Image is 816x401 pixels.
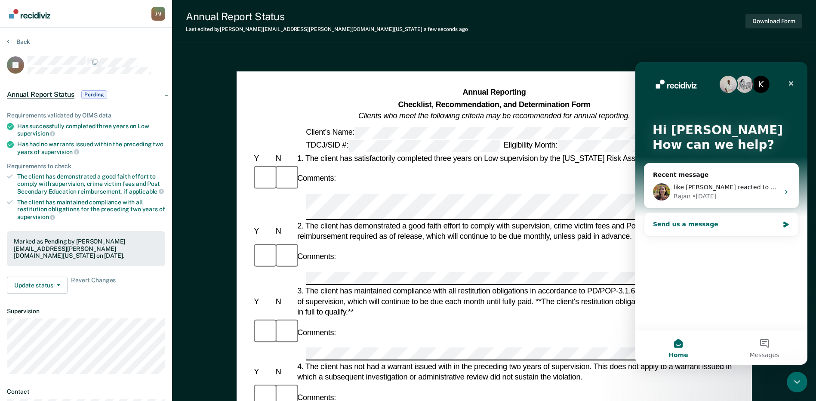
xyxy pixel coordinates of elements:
strong: Annual Reporting [462,88,526,97]
div: The client has maintained compliance with all restitution obligations for the preceding two years of [17,199,165,221]
div: Y [252,226,274,236]
div: J M [151,7,165,21]
span: Messages [114,290,144,296]
div: Y [252,296,274,307]
dt: Supervision [7,308,165,315]
button: Messages [86,268,172,303]
span: supervision [17,130,55,137]
div: Comments: [296,252,338,262]
div: Marked as Pending by [PERSON_NAME][EMAIL_ADDRESS][PERSON_NAME][DOMAIN_NAME][US_STATE] on [DATE]. [14,238,158,259]
div: TDCJ/SID #: [304,140,502,152]
div: Requirements validated by OIMS data [7,112,165,119]
div: Comments: [296,173,338,183]
span: supervision [17,213,55,220]
div: 1. The client has satisfactorily completed three years on Low supervision by the [US_STATE] Risk ... [296,153,736,163]
span: like [PERSON_NAME] reacted to your message: [38,122,180,129]
div: N [274,153,295,163]
span: Pending [81,90,107,99]
div: Has had no warrants issued within the preceding two years of [17,141,165,155]
div: Requirements to check [7,163,165,170]
dt: Contact [7,388,165,395]
div: Comments: [296,327,338,337]
iframe: Intercom live chat [787,372,807,392]
div: • [DATE] [57,130,81,139]
div: Eligibility Month: [502,140,711,152]
span: Home [33,290,52,296]
div: Annual Report Status [186,10,468,23]
button: Profile dropdown button [151,7,165,21]
strong: Checklist, Recommendation, and Determination Form [398,100,590,108]
div: Rajan [38,130,55,139]
img: Recidiviz [9,9,50,19]
div: Close [148,14,163,29]
div: Client's Name: [304,126,714,139]
iframe: Intercom live chat [635,62,807,365]
em: Clients who meet the following criteria may be recommended for annual reporting. [358,111,630,120]
div: The client has demonstrated a good faith effort to comply with supervision, crime victim fees and... [17,173,165,195]
div: N [274,367,295,377]
div: 3. The client has maintained compliance with all restitution obligations in accordance to PD/POP-... [296,286,736,317]
div: Last edited by [PERSON_NAME][EMAIL_ADDRESS][PERSON_NAME][DOMAIN_NAME][US_STATE] [186,26,468,32]
div: 4. The client has not had a warrant issued with in the preceding two years of supervision. This d... [296,361,736,382]
span: Annual Report Status [7,90,74,99]
span: Revert Changes [71,277,116,294]
div: Y [252,367,274,377]
div: Send us a message [18,158,144,167]
div: Y [252,153,274,163]
span: a few seconds ago [424,26,468,32]
button: Download Form [745,14,802,28]
span: supervision [41,148,79,155]
div: Send us a message [9,151,163,174]
span: applicable [129,188,164,195]
button: Update status [7,277,68,294]
div: N [274,296,295,307]
div: N [274,226,295,236]
div: Has successfully completed three years on Low [17,123,165,137]
div: 2. The client has demonstrated a good faith effort to comply with supervision, crime victim fees ... [296,221,736,241]
button: Back [7,38,30,46]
